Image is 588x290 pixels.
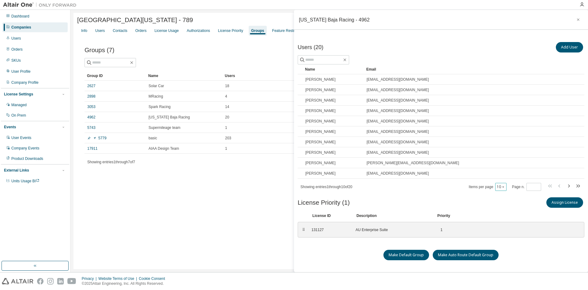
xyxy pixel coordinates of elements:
div: SKUs [11,58,21,63]
div: Name [148,71,220,81]
button: Add User [556,42,583,52]
span: basic [149,136,157,141]
span: [EMAIL_ADDRESS][DOMAIN_NAME] [367,87,429,92]
span: [PERSON_NAME] [305,171,336,176]
span: [GEOGRAPHIC_DATA][US_STATE] - 789 [77,17,193,24]
div: Info [81,28,87,33]
div: Orders [11,47,23,52]
span: [PERSON_NAME] [305,119,336,124]
span: [PERSON_NAME] [305,98,336,103]
span: Showing entries 1 through 10 of 20 [300,185,352,189]
a: 2627 [87,83,96,88]
span: Page n. [512,183,541,191]
span: [PERSON_NAME] [305,129,336,134]
div: User Events [11,135,31,140]
div: License Priority [218,28,243,33]
a: 5779 [87,136,107,141]
div: Priority [437,213,450,218]
span: 203 [225,136,231,141]
span: [EMAIL_ADDRESS][DOMAIN_NAME] [367,171,429,176]
div: Groups [251,28,264,33]
span: 1 [225,125,227,130]
a: 2898 [87,94,96,99]
div: [US_STATE] Baja Racing - 4962 [299,17,370,22]
div: Email [366,64,569,74]
div: 131127 [311,227,348,232]
span: [EMAIL_ADDRESS][DOMAIN_NAME] [367,119,429,124]
div: Description [356,213,430,218]
span: [EMAIL_ADDRESS][DOMAIN_NAME] [367,140,429,145]
button: Assign License [546,197,583,208]
span: Spark Racing [149,104,171,109]
span: MRacing [149,94,163,99]
span: Units Usage BI [11,179,40,183]
div: License Usage [154,28,179,33]
span: [PERSON_NAME] [305,140,336,145]
img: altair_logo.svg [2,278,33,284]
span: 4 [225,94,227,99]
span: Items per page [469,183,507,191]
span: 14 [225,104,229,109]
div: ⠿ [302,227,305,232]
div: Name [305,64,361,74]
div: External Links [4,168,29,173]
button: 10 [497,184,505,189]
a: 3053 [87,104,96,109]
img: Altair One [3,2,80,8]
button: Make Default Group [383,250,429,260]
img: youtube.svg [67,278,76,284]
span: License Priority (1) [298,199,350,206]
img: facebook.svg [37,278,43,284]
div: AU Enterprise Suite [356,227,429,232]
span: AIAA Design Team [149,146,179,151]
div: Website Terms of Use [98,276,139,281]
span: [US_STATE] Baja Racing [149,115,190,120]
span: [PERSON_NAME][EMAIL_ADDRESS][DOMAIN_NAME] [367,160,459,165]
div: License Settings [4,92,33,97]
div: Orders [135,28,147,33]
img: linkedin.svg [57,278,64,284]
div: Cookie Consent [139,276,168,281]
span: [PERSON_NAME] [305,87,336,92]
span: 1 [225,146,227,151]
span: [EMAIL_ADDRESS][DOMAIN_NAME] [367,98,429,103]
span: [EMAIL_ADDRESS][DOMAIN_NAME] [367,108,429,113]
div: Group ID [87,71,143,81]
span: Groups (7) [85,47,114,54]
span: [PERSON_NAME] [305,77,336,82]
a: 5743 [87,125,96,130]
span: Users (20) [298,44,323,51]
span: 20 [225,115,229,120]
span: [PERSON_NAME] [305,160,336,165]
div: License ID [312,213,349,218]
div: Users [11,36,21,41]
span: [PERSON_NAME] [305,108,336,113]
div: Dashboard [11,14,29,19]
div: Managed [11,102,27,107]
span: Showing entries 1 through 7 of 7 [87,160,135,164]
a: 17911 [87,146,97,151]
div: Users [225,71,557,81]
img: instagram.svg [47,278,54,284]
span: Solar Car [149,83,164,88]
div: 1 [436,227,443,232]
span: [EMAIL_ADDRESS][DOMAIN_NAME] [367,77,429,82]
div: Company Profile [11,80,39,85]
div: User Profile [11,69,31,74]
span: [EMAIL_ADDRESS][DOMAIN_NAME] [367,129,429,134]
div: Companies [11,25,31,30]
div: Company Events [11,146,39,151]
span: 18 [225,83,229,88]
div: On Prem [11,113,26,118]
span: [PERSON_NAME] [305,150,336,155]
div: Feature Restrictions [272,28,305,33]
span: Supermileage team [149,125,180,130]
div: Users [95,28,105,33]
button: Make Auto Route Default Group [433,250,499,260]
a: 4962 [87,115,96,120]
div: Authorizations [187,28,210,33]
div: Product Downloads [11,156,43,161]
div: Events [4,125,16,130]
p: © 2025 Altair Engineering, Inc. All Rights Reserved. [82,281,169,286]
